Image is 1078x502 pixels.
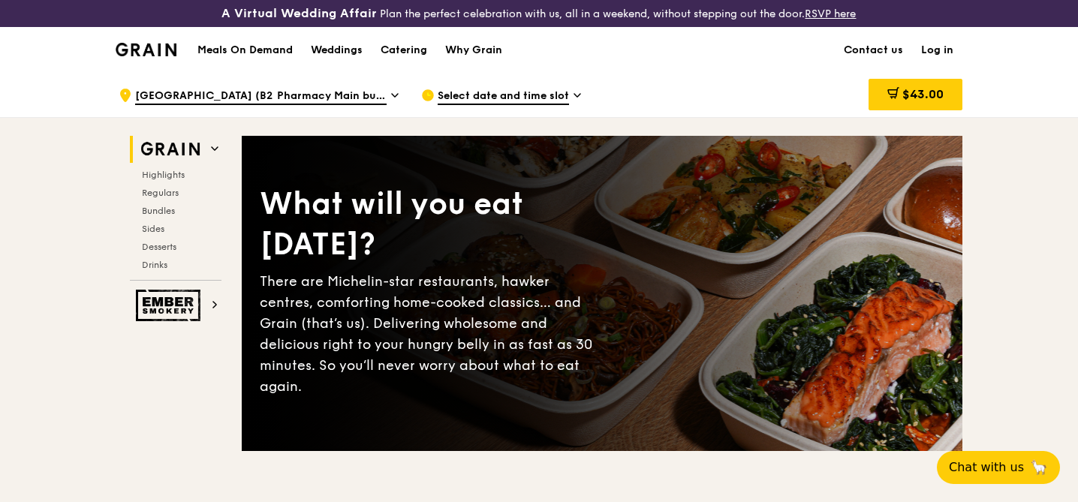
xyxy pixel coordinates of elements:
[912,28,962,73] a: Log in
[436,28,511,73] a: Why Grain
[445,28,502,73] div: Why Grain
[142,260,167,270] span: Drinks
[902,87,944,101] span: $43.00
[142,242,176,252] span: Desserts
[221,6,377,21] h3: A Virtual Wedding Affair
[142,170,185,180] span: Highlights
[136,290,205,321] img: Ember Smokery web logo
[438,89,569,105] span: Select date and time slot
[136,136,205,163] img: Grain web logo
[116,26,176,71] a: GrainGrain
[372,28,436,73] a: Catering
[805,8,856,20] a: RSVP here
[302,28,372,73] a: Weddings
[142,206,175,216] span: Bundles
[179,6,898,21] div: Plan the perfect celebration with us, all in a weekend, without stepping out the door.
[949,458,1024,476] span: Chat with us
[142,224,164,234] span: Sides
[311,28,363,73] div: Weddings
[937,451,1060,484] button: Chat with us🦙
[260,271,602,397] div: There are Michelin-star restaurants, hawker centres, comforting home-cooked classics… and Grain (...
[142,188,179,198] span: Regulars
[835,28,912,73] a: Contact us
[116,43,176,56] img: Grain
[135,89,387,105] span: [GEOGRAPHIC_DATA] (B2 Pharmacy Main building)
[197,43,293,58] h1: Meals On Demand
[381,28,427,73] div: Catering
[1030,458,1048,476] span: 🦙
[260,184,602,265] div: What will you eat [DATE]?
